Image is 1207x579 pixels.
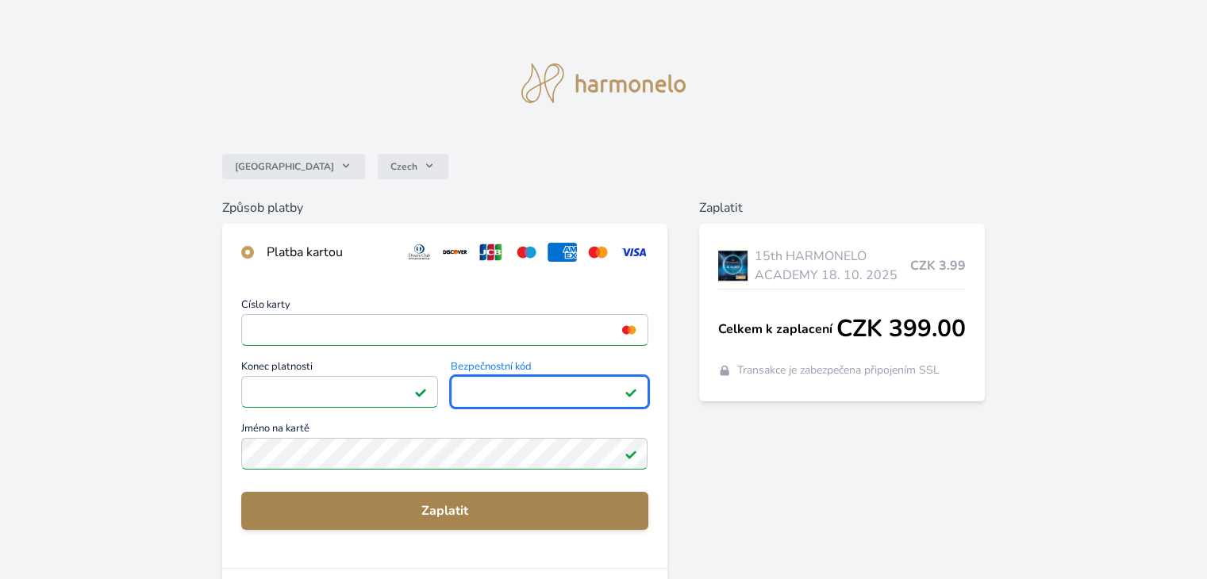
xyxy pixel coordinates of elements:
img: Platné pole [625,385,637,398]
img: Platné pole [414,385,427,398]
img: logo.svg [521,63,686,103]
img: mc.svg [583,243,613,262]
h6: Způsob platby [222,198,667,217]
span: CZK 399.00 [836,315,966,343]
span: Bezpečnostní kód [451,362,648,376]
span: Číslo karty [241,300,648,314]
img: Platné pole [625,447,637,460]
h6: Zaplatit [699,198,985,217]
img: maestro.svg [512,243,541,262]
iframe: Iframe pro datum vypršení platnosti [248,381,431,403]
img: amex.svg [548,243,577,262]
button: Zaplatit [241,492,648,530]
button: Czech [378,154,448,179]
span: Transakce je zabezpečena připojením SSL [737,362,940,378]
img: visa.svg [619,243,648,262]
img: AKADEMIE_2025_virtual_1080x1080_ticket-lo.jpg [718,246,748,286]
span: Czech [390,160,417,173]
iframe: Iframe pro číslo karty [248,319,640,341]
span: CZK 3.99 [910,256,966,275]
span: Konec platnosti [241,362,438,376]
img: discover.svg [440,243,470,262]
img: jcb.svg [476,243,505,262]
span: Jméno na kartě [241,424,648,438]
span: 15th HARMONELO ACADEMY 18. 10. 2025 [754,247,909,285]
span: Zaplatit [254,501,635,520]
button: [GEOGRAPHIC_DATA] [222,154,365,179]
span: [GEOGRAPHIC_DATA] [235,160,334,173]
span: Celkem k zaplacení [718,320,836,339]
input: Jméno na kartěPlatné pole [241,438,648,470]
img: mc [618,323,640,337]
div: Platba kartou [267,243,392,262]
iframe: Iframe pro bezpečnostní kód [458,381,640,403]
img: diners.svg [405,243,434,262]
